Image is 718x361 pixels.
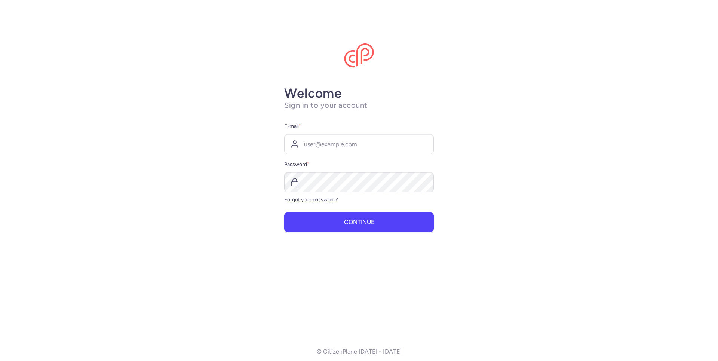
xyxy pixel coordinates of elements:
[284,134,434,154] input: user@example.com
[344,43,374,68] img: CitizenPlane logo
[284,196,338,203] a: Forgot your password?
[284,212,434,232] button: Continue
[284,160,434,169] label: Password
[284,122,434,131] label: E-mail
[317,348,402,355] p: © CitizenPlane [DATE] - [DATE]
[344,219,374,226] span: Continue
[284,85,342,101] strong: Welcome
[284,101,434,110] h1: Sign in to your account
